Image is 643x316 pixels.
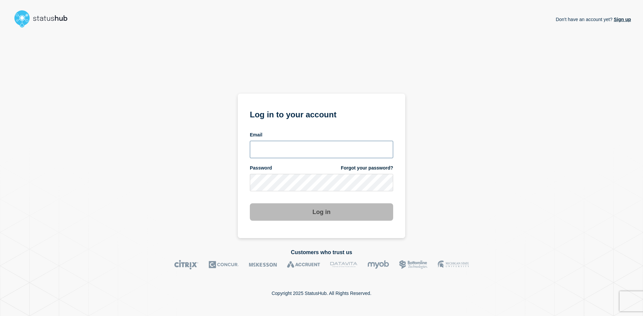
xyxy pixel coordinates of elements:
input: email input [250,141,393,158]
span: Password [250,165,272,171]
img: StatusHub logo [12,8,76,29]
img: McKesson logo [249,260,277,270]
button: Log in [250,203,393,221]
h2: Customers who trust us [12,249,631,255]
img: myob logo [367,260,389,270]
a: Sign up [613,17,631,22]
input: password input [250,174,393,191]
span: Email [250,132,262,138]
img: Bottomline logo [399,260,428,270]
p: Copyright 2025 StatusHub. All Rights Reserved. [272,291,371,296]
img: DataVita logo [330,260,357,270]
img: Accruent logo [287,260,320,270]
a: Forgot your password? [341,165,393,171]
img: Citrix logo [174,260,199,270]
p: Don't have an account yet? [556,11,631,27]
img: MSU logo [438,260,469,270]
img: Concur logo [209,260,239,270]
h1: Log in to your account [250,108,393,120]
